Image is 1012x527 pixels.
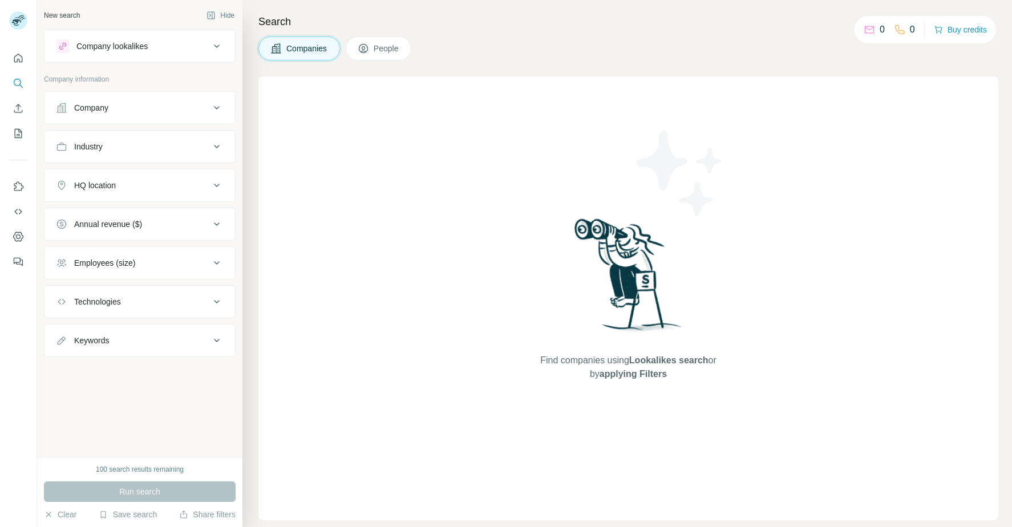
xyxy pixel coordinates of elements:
button: Dashboard [9,226,27,247]
div: Keywords [74,335,109,346]
div: Company lookalikes [76,40,148,52]
div: Company [74,102,108,113]
button: Use Surfe on LinkedIn [9,176,27,197]
p: Company information [44,74,236,84]
div: Employees (size) [74,257,135,269]
div: Annual revenue ($) [74,218,142,230]
span: People [374,43,400,54]
span: Companies [286,43,328,54]
span: Lookalikes search [629,355,709,365]
button: Quick start [9,48,27,68]
button: Keywords [44,327,235,354]
button: Company [44,94,235,121]
button: Employees (size) [44,249,235,277]
span: applying Filters [600,369,667,379]
button: Share filters [179,509,236,520]
button: Technologies [44,288,235,315]
div: 100 search results remaining [96,464,184,475]
div: Technologies [74,296,121,307]
p: 0 [910,23,915,37]
span: Find companies using or by [537,354,719,381]
button: Company lookalikes [44,33,235,60]
button: Clear [44,509,76,520]
div: Industry [74,141,103,152]
button: Industry [44,133,235,160]
button: Enrich CSV [9,98,27,119]
button: Buy credits [934,22,987,38]
button: Search [9,73,27,94]
button: HQ location [44,172,235,199]
button: Annual revenue ($) [44,210,235,238]
button: Use Surfe API [9,201,27,222]
button: My lists [9,123,27,144]
button: Feedback [9,252,27,272]
img: Surfe Illustration - Stars [629,122,731,225]
button: Hide [199,7,242,24]
h4: Search [258,14,998,30]
button: Save search [99,509,157,520]
div: New search [44,10,80,21]
img: Surfe Illustration - Woman searching with binoculars [569,216,688,343]
p: 0 [880,23,885,37]
div: HQ location [74,180,116,191]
